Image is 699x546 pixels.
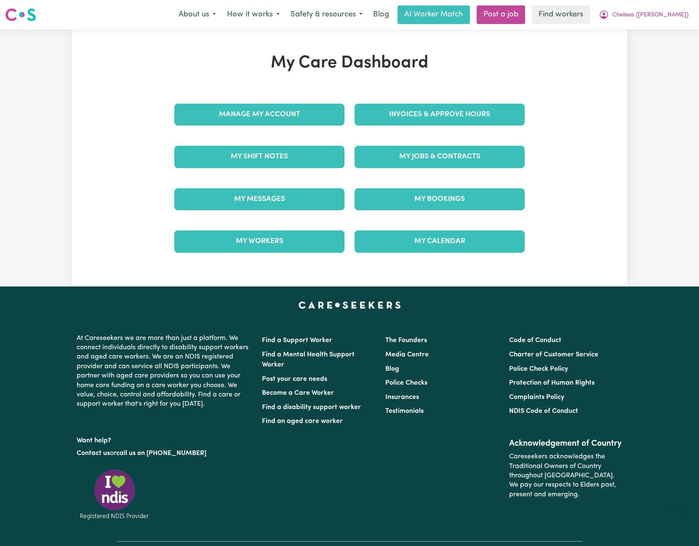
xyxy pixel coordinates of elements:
[262,404,361,411] a: Find a disability support worker
[174,188,344,210] a: My Messages
[77,433,252,445] p: Want help?
[509,337,561,344] a: Code of Conduct
[116,450,206,457] a: call us on [PHONE_NUMBER]
[221,6,285,24] button: How it works
[612,11,688,20] span: Chelsea ([PERSON_NAME])
[509,380,595,386] a: Protection of Human Rights
[509,408,578,415] a: NDIS Code of Conduct
[385,380,427,386] a: Police Checks
[398,5,470,24] a: AI Worker Match
[77,468,152,521] img: Registered NDIS provider
[385,394,419,401] a: Insurances
[299,302,401,308] a: Careseekers home page
[477,5,525,24] a: Post a job
[77,445,252,461] p: or
[385,337,427,344] a: The Founders
[262,418,343,425] a: Find an aged care worker
[509,351,598,358] a: Charter of Customer Service
[355,188,525,210] a: My Bookings
[593,6,694,24] button: My Account
[355,230,525,252] a: My Calendar
[173,6,221,24] button: About us
[77,450,110,457] a: Contact us
[174,146,344,168] a: My Shift Notes
[509,366,568,372] a: Police Check Policy
[532,5,590,24] a: Find workers
[509,449,622,503] p: Careseekers acknowledges the Traditional Owners of Country throughout [GEOGRAPHIC_DATA]. We pay o...
[385,366,399,372] a: Blog
[262,376,327,383] a: Post your care needs
[509,394,564,401] a: Complaints Policy
[385,408,424,415] a: Testimonials
[368,5,394,24] a: Blog
[355,146,525,168] a: My Jobs & Contracts
[5,5,36,24] a: Careseekers logo
[509,439,622,449] h2: Acknowledgement of Country
[355,104,525,126] a: Invoices & Approve Hours
[285,6,368,24] button: Safety & resources
[174,104,344,126] a: Manage My Account
[262,337,332,344] a: Find a Support Worker
[262,351,355,368] a: Find a Mental Health Support Worker
[665,512,692,539] iframe: Button to launch messaging window
[5,7,36,22] img: Careseekers logo
[169,53,530,73] h1: My Care Dashboard
[174,230,344,252] a: My Workers
[385,351,429,358] a: Media Centre
[262,390,334,396] a: Become a Care Worker
[77,330,252,412] p: At Careseekers we are more than just a platform. We connect individuals directly to disability su...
